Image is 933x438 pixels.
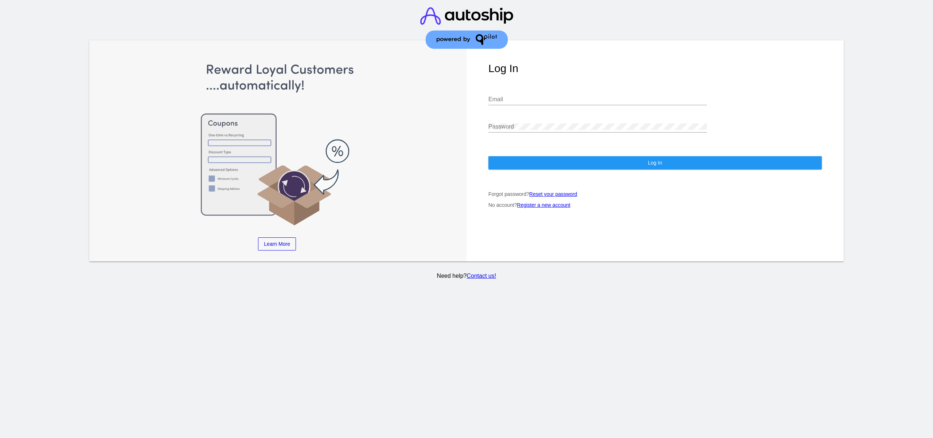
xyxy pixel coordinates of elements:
img: Automate Campaigns with Zapier, QPilot and Klaviyo [442,62,773,226]
a: Reset your password [529,191,577,197]
a: Learn More [258,237,296,250]
img: Apply Coupons Automatically to Scheduled Orders with QPilot [112,62,442,226]
p: Need help? [88,273,845,279]
p: No account? [488,202,822,208]
h1: Log In [488,62,822,75]
button: Log In [488,156,822,169]
input: Email [488,96,707,103]
a: Register a new account [517,202,570,208]
p: Forgot password? [488,191,822,197]
a: Contact us! [466,273,496,279]
span: Learn More [264,241,290,247]
span: Log In [648,160,662,166]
